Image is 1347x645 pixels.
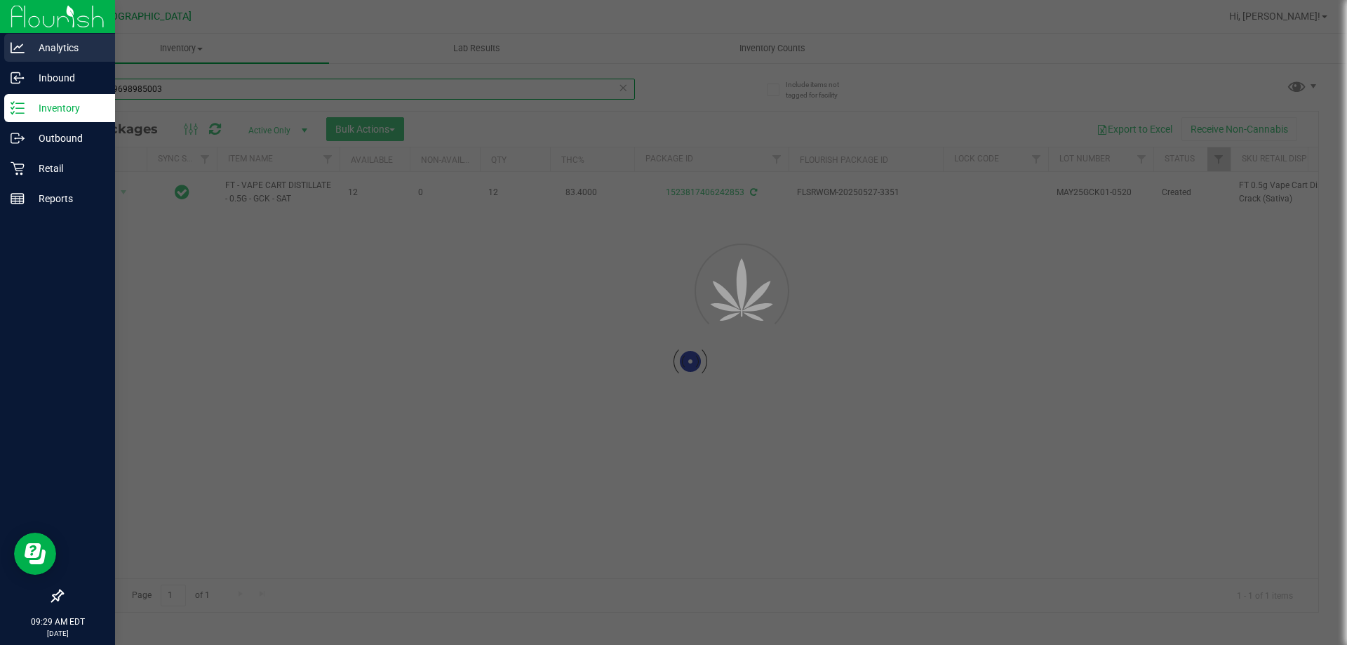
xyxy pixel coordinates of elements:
inline-svg: Inventory [11,101,25,115]
p: Inventory [25,100,109,117]
inline-svg: Analytics [11,41,25,55]
inline-svg: Outbound [11,131,25,145]
p: Retail [25,160,109,177]
p: Analytics [25,39,109,56]
iframe: Resource center [14,533,56,575]
p: 09:29 AM EDT [6,616,109,628]
inline-svg: Reports [11,192,25,206]
inline-svg: Retail [11,161,25,175]
p: Outbound [25,130,109,147]
inline-svg: Inbound [11,71,25,85]
p: [DATE] [6,628,109,639]
p: Inbound [25,69,109,86]
p: Reports [25,190,109,207]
